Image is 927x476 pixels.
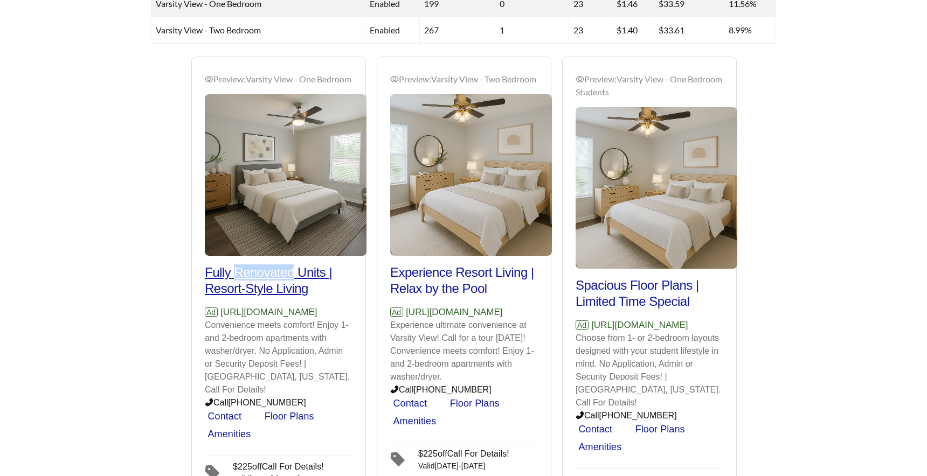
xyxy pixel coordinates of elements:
[205,319,352,396] p: Convenience meets comfort! Enjoy 1- and 2-bedroom apartments with washer/dryer. No Application, A...
[576,107,737,269] img: Preview_Varsity View - One Bedroom Students
[576,75,584,83] span: eye
[576,277,723,310] h2: Spacious Floor Plans | Limited Time Special
[390,94,552,256] img: Preview_Varsity View - Two Bedroom
[450,398,500,409] a: Floor Plans
[233,463,324,471] div: $ 225 off Call For Details!
[156,25,261,35] span: Varsity View - Two Bedroom
[205,305,352,319] p: [URL][DOMAIN_NAME]
[418,458,509,470] div: Valid [DATE] - [DATE]
[390,307,403,317] span: Ad
[390,445,414,473] span: tag
[576,73,723,99] div: Preview: Varsity View - One Bedroom Students
[390,75,399,83] span: eye
[576,318,723,332] p: [URL][DOMAIN_NAME]
[207,429,251,439] a: Amenities
[578,442,621,452] a: Amenities
[390,73,538,86] div: Preview: Varsity View - Two Bedroom
[390,383,538,396] p: Call [PHONE_NUMBER]
[393,416,436,426] a: Amenities
[205,94,366,256] img: Preview_Varsity View - One Bedroom
[578,424,612,435] a: Contact
[576,409,723,422] p: Call [PHONE_NUMBER]
[390,305,538,319] p: [URL][DOMAIN_NAME]
[654,17,724,44] td: $33.61
[390,385,399,394] span: phone
[418,450,509,458] div: $ 225 off Call For Details!
[370,25,400,35] span: enabled
[576,332,723,409] p: Choose from 1- or 2-bedroom layouts designed with your student lifestyle in mind. No Application,...
[390,319,538,383] p: Experience ultimate convenience at Varsity View! Call for a tour [DATE]! Convenience meets comfor...
[420,17,495,44] td: 267
[569,17,612,44] td: 23
[635,424,685,435] a: Floor Plans
[207,411,241,422] a: Contact
[205,75,213,83] span: eye
[205,73,352,86] div: Preview: Varsity View - One Bedroom
[495,17,569,44] td: 1
[390,443,538,474] a: $225offCall For Details!Valid[DATE]-[DATE]
[205,264,352,297] h2: Fully Renovated Units | Resort-Style Living
[205,398,213,407] span: phone
[390,264,538,297] h2: Experience Resort Living | Relax by the Pool
[393,398,427,409] a: Contact
[612,17,654,44] td: $1.40
[265,411,314,422] a: Floor Plans
[576,320,589,330] span: Ad
[576,411,584,419] span: phone
[205,396,352,409] p: Call [PHONE_NUMBER]
[205,307,218,317] span: Ad
[724,17,776,44] td: 8.99%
